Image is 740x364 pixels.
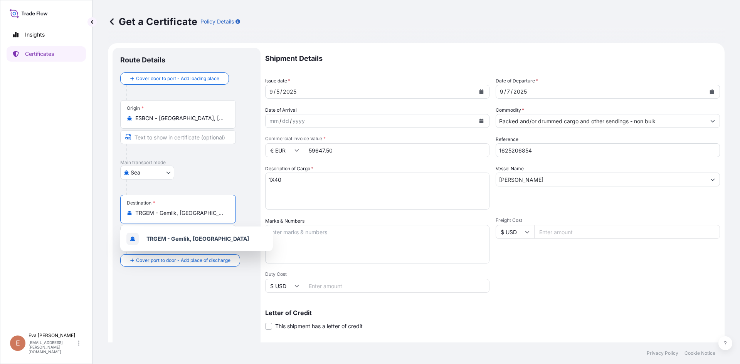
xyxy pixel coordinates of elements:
button: Calendar [706,86,718,98]
input: Origin [135,114,226,122]
p: Insights [25,31,45,39]
p: [EMAIL_ADDRESS][PERSON_NAME][DOMAIN_NAME] [29,340,76,354]
input: Destination [135,209,226,217]
input: Type to search vessel name or IMO [496,173,706,186]
span: Date of Arrival [265,106,297,114]
div: / [504,87,506,96]
div: day, [281,116,290,126]
div: year, [513,87,528,96]
div: Origin [127,105,144,111]
label: Vessel Name [496,165,524,173]
span: Cover port to door - Add place of discharge [136,257,230,264]
span: Commercial Invoice Value [265,136,489,142]
textarea: 1X40 [265,173,489,210]
p: Certificates [25,50,54,58]
button: Show suggestions [706,114,720,128]
p: Get a Certificate [108,15,197,28]
input: Text to appear on certificate [120,225,236,239]
button: Show suggestions [706,173,720,186]
label: Description of Cargo [265,165,313,173]
input: Type to search commodity [496,114,706,128]
button: Select transport [120,166,174,179]
input: Enter amount [534,225,720,239]
span: E [16,339,20,347]
span: Freight Cost [496,217,720,223]
label: Commodity [496,106,524,114]
div: year, [292,116,306,126]
input: Enter amount [304,143,489,157]
div: month, [269,116,279,126]
p: Privacy Policy [647,350,678,356]
div: / [290,116,292,126]
div: / [511,87,513,96]
label: Marks & Numbers [265,217,304,225]
button: Calendar [475,86,488,98]
span: Date of Departure [496,77,538,85]
span: Sea [131,169,140,176]
div: Show suggestions [120,226,273,251]
p: Cookie Notice [684,350,715,356]
div: year, [282,87,297,96]
div: Destination [127,200,155,206]
p: Shipment Details [265,48,720,69]
input: Enter booking reference [496,143,720,157]
div: / [274,87,276,96]
div: / [280,87,282,96]
p: Letter of Credit [265,310,720,316]
p: Policy Details [200,18,234,25]
p: Route Details [120,55,165,65]
div: / [279,116,281,126]
div: month, [499,87,504,96]
span: Cover door to port - Add loading place [136,75,219,82]
span: This shipment has a letter of credit [275,322,363,330]
div: month, [269,87,274,96]
p: Eva [PERSON_NAME] [29,332,76,339]
button: Calendar [475,115,488,127]
input: Text to appear on certificate [120,130,236,144]
span: Issue date [265,77,290,85]
div: day, [506,87,511,96]
input: Enter amount [304,279,489,293]
b: TRGEM - Gemlik, [GEOGRAPHIC_DATA] [146,235,249,242]
div: day, [276,87,280,96]
p: Main transport mode [120,159,253,166]
label: Reference [496,136,518,143]
span: Duty Cost [265,271,489,277]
